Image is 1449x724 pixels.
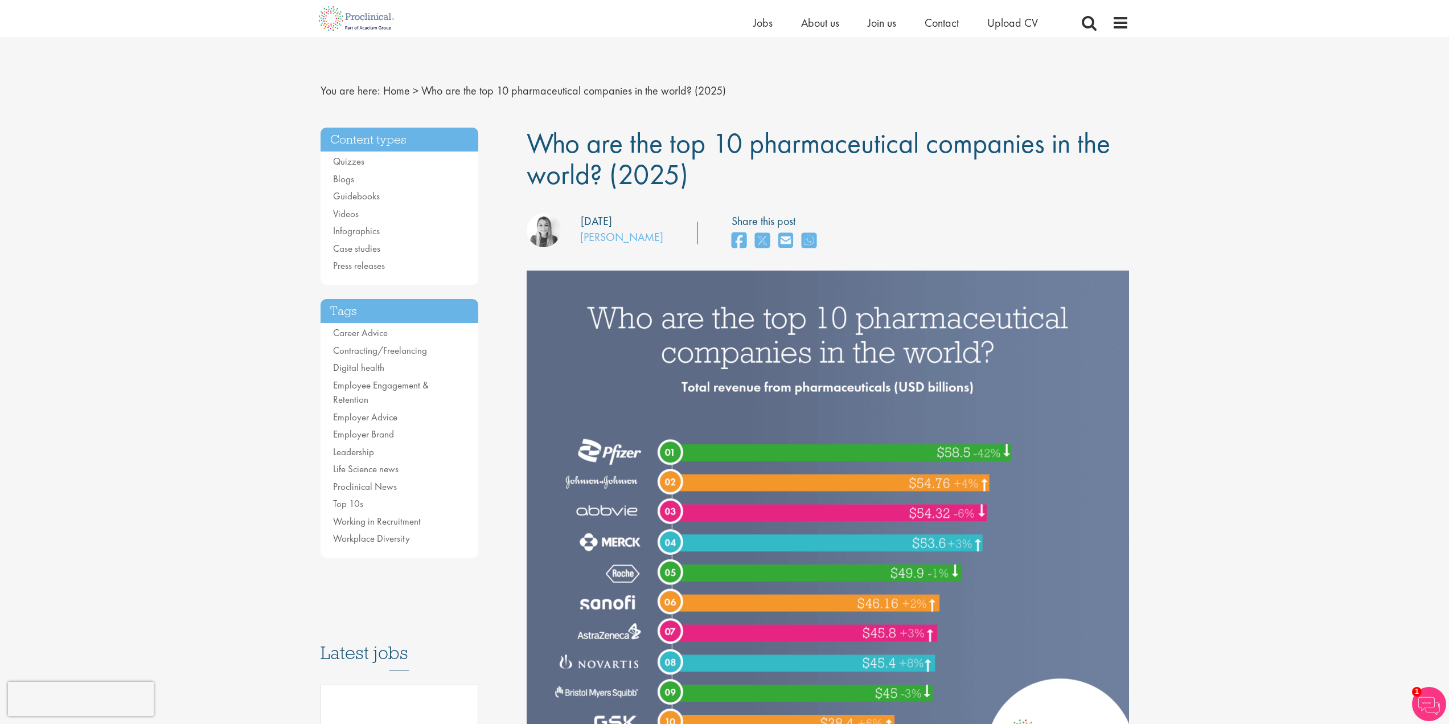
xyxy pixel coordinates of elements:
[1412,687,1422,697] span: 1
[321,615,479,670] h3: Latest jobs
[413,83,418,98] span: >
[802,229,816,253] a: share on whats app
[732,213,822,230] label: Share this post
[333,379,429,406] a: Employee Engagement & Retention
[333,224,380,237] a: Infographics
[580,230,663,244] a: [PERSON_NAME]
[333,190,380,202] a: Guidebooks
[868,15,896,30] a: Join us
[527,125,1110,193] span: Who are the top 10 pharmaceutical companies in the world? (2025)
[333,173,354,185] a: Blogs
[527,213,561,247] img: Hannah Burke
[581,213,612,230] div: [DATE]
[333,445,374,458] a: Leadership
[333,207,359,220] a: Videos
[1412,687,1446,721] img: Chatbot
[333,242,380,255] a: Case studies
[321,83,380,98] span: You are here:
[383,83,410,98] a: breadcrumb link
[333,515,421,527] a: Working in Recruitment
[333,480,397,493] a: Proclinical News
[333,326,388,339] a: Career Advice
[333,532,410,545] a: Workplace Diversity
[8,682,154,716] iframe: reCAPTCHA
[333,463,399,475] a: Life Science news
[987,15,1038,30] a: Upload CV
[333,155,364,167] a: Quizzes
[333,428,394,440] a: Employer Brand
[801,15,839,30] a: About us
[333,344,427,357] a: Contracting/Freelancing
[753,15,773,30] a: Jobs
[755,229,770,253] a: share on twitter
[421,83,726,98] span: Who are the top 10 pharmaceutical companies in the world? (2025)
[778,229,793,253] a: share on email
[333,497,363,510] a: Top 10s
[321,299,479,324] h3: Tags
[321,128,479,152] h3: Content types
[333,361,384,374] a: Digital health
[925,15,959,30] a: Contact
[732,229,746,253] a: share on facebook
[333,259,385,272] a: Press releases
[333,411,397,423] a: Employer Advice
